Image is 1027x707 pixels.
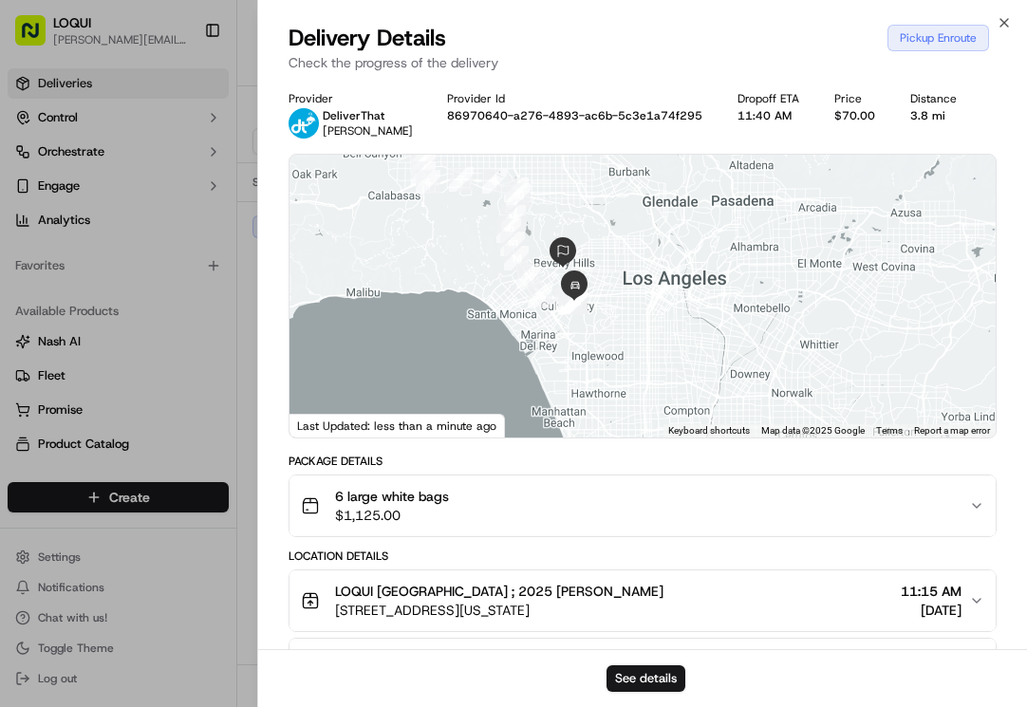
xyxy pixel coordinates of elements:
[289,414,505,437] div: Last Updated: less than a minute ago
[411,161,436,186] div: 5
[447,91,707,106] div: Provider Id
[500,232,525,256] div: 13
[335,506,449,525] span: $1,125.00
[335,487,449,506] span: 6 large white bags
[558,290,583,315] div: 19
[289,91,418,106] div: Provider
[38,275,145,294] span: Knowledge Base
[910,108,962,123] div: 3.8 mi
[668,424,750,437] button: Keyboard shortcuts
[289,53,998,72] p: Check the progress of the delivery
[65,201,240,216] div: We're available if you need us!
[11,268,153,302] a: 📗Knowledge Base
[558,289,583,314] div: 18
[323,123,413,139] span: [PERSON_NAME]
[49,124,342,144] input: Got a question? Start typing here...
[134,321,230,336] a: Powered byPylon
[449,167,474,192] div: 7
[335,601,663,620] span: [STREET_ADDRESS][US_STATE]
[289,23,446,53] span: Delivery Details
[910,91,962,106] div: Distance
[901,582,962,601] span: 11:15 AM
[160,277,176,292] div: 💻
[19,277,34,292] div: 📗
[834,108,880,123] div: $70.00
[516,264,541,288] div: 15
[504,177,529,202] div: 9
[496,218,521,243] div: 12
[294,413,357,437] a: Open this area in Google Maps (opens a new window)
[738,108,804,123] div: 11:40 AM
[563,289,588,314] div: 23
[153,268,312,302] a: 💻API Documentation
[447,108,702,123] button: 86970640-a276-4893-ac6b-5c3e1a74f295
[501,205,526,230] div: 11
[289,108,319,139] img: profile_deliverthat_partner.png
[528,284,552,308] div: 16
[19,21,57,59] img: Nash
[289,454,998,469] div: Package Details
[506,183,531,208] div: 10
[323,188,345,211] button: Start new chat
[761,425,865,436] span: Map data ©2025 Google
[323,108,413,123] p: DeliverThat
[738,91,804,106] div: Dropoff ETA
[554,288,579,312] div: 17
[19,78,345,108] p: Welcome 👋
[607,665,685,692] button: See details
[179,275,305,294] span: API Documentation
[335,582,663,601] span: LOQUI [GEOGRAPHIC_DATA] ; 2025 [PERSON_NAME]
[560,289,585,314] div: 20
[482,169,507,194] div: 8
[504,246,529,270] div: 14
[289,475,997,536] button: 6 large white bags$1,125.00
[834,91,880,106] div: Price
[294,413,357,437] img: Google
[289,549,998,564] div: Location Details
[189,322,230,336] span: Pylon
[65,182,311,201] div: Start new chat
[914,425,990,436] a: Report a map error
[19,182,53,216] img: 1736555255976-a54dd68f-1ca7-489b-9aae-adbdc363a1c4
[289,570,997,631] button: LOQUI [GEOGRAPHIC_DATA] ; 2025 [PERSON_NAME][STREET_ADDRESS][US_STATE]11:15 AM[DATE]
[416,170,440,195] div: 6
[876,425,903,436] a: Terms (opens in new tab)
[901,601,962,620] span: [DATE]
